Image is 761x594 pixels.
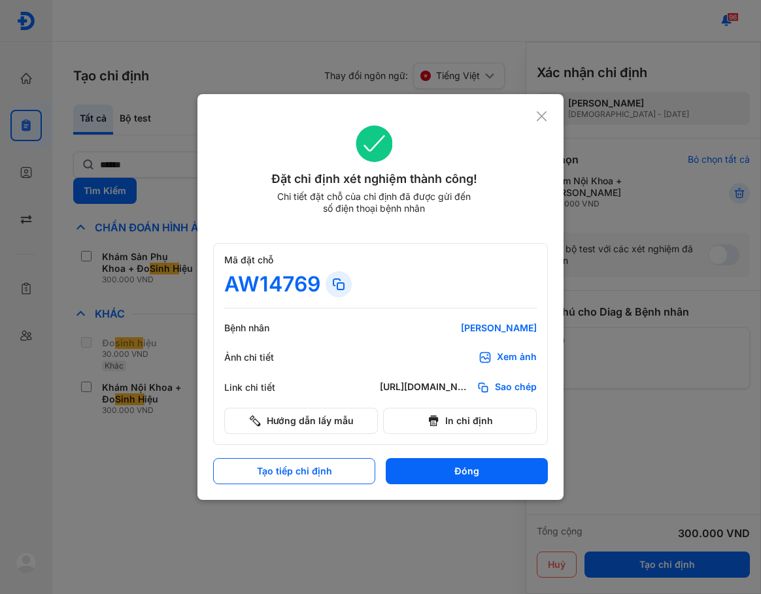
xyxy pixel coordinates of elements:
div: Ảnh chi tiết [224,352,303,363]
div: Đặt chỉ định xét nghiệm thành công! [213,170,535,188]
div: [URL][DOMAIN_NAME] [380,381,471,394]
div: Mã đặt chỗ [224,254,537,266]
button: Tạo tiếp chỉ định [213,458,375,484]
div: Bệnh nhân [224,322,303,334]
div: Link chi tiết [224,382,303,393]
button: In chỉ định [383,408,537,434]
div: [PERSON_NAME] [380,322,537,334]
div: AW14769 [224,271,320,297]
button: Hướng dẫn lấy mẫu [224,408,378,434]
button: Đóng [386,458,548,484]
span: Sao chép [495,381,537,394]
div: Xem ảnh [497,351,537,364]
div: Chi tiết đặt chỗ của chỉ định đã được gửi đến số điện thoại bệnh nhân [271,191,477,214]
